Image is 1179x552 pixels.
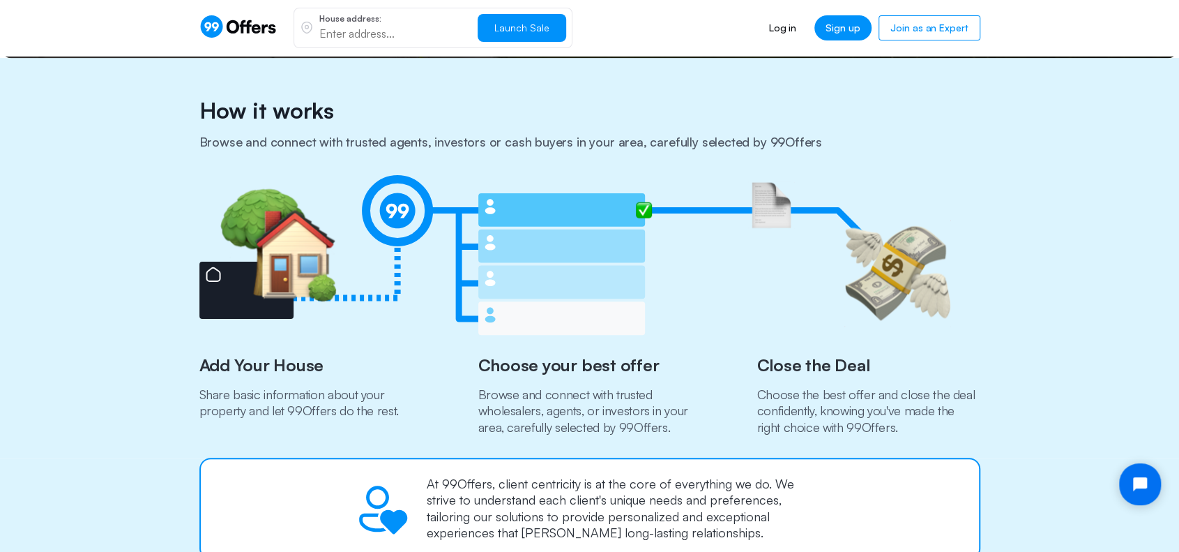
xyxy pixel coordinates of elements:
[757,387,980,435] h5: Choose the best offer and close the deal confidently, knowing you've made the right choice with 9...
[757,355,980,387] h4: Close the Deal
[319,15,466,23] p: House address:
[319,26,466,41] input: Enter address...
[494,22,549,33] span: Launch Sale
[814,15,872,40] a: Sign up
[199,172,951,338] img: How it works
[199,355,419,387] h4: Add Your House
[1107,452,1173,517] iframe: Tidio Chat
[758,15,807,40] a: Log in
[478,355,698,387] h4: Choose your best offer
[199,387,419,419] h5: Share basic information about your property and let 99Offers do the rest.
[199,135,980,172] h3: Browse and connect with trusted agents, investors or cash buyers in your area, carefully selected...
[478,387,698,435] h5: Browse and connect with trusted wholesalers, agents, or investors in your area, carefully selecte...
[199,97,980,135] h2: How it works
[427,476,826,542] p: At 99Offers, client centricity is at the core of everything we do. We strive to understand each c...
[878,15,980,40] a: Join as an Expert
[478,14,566,42] button: Launch Sale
